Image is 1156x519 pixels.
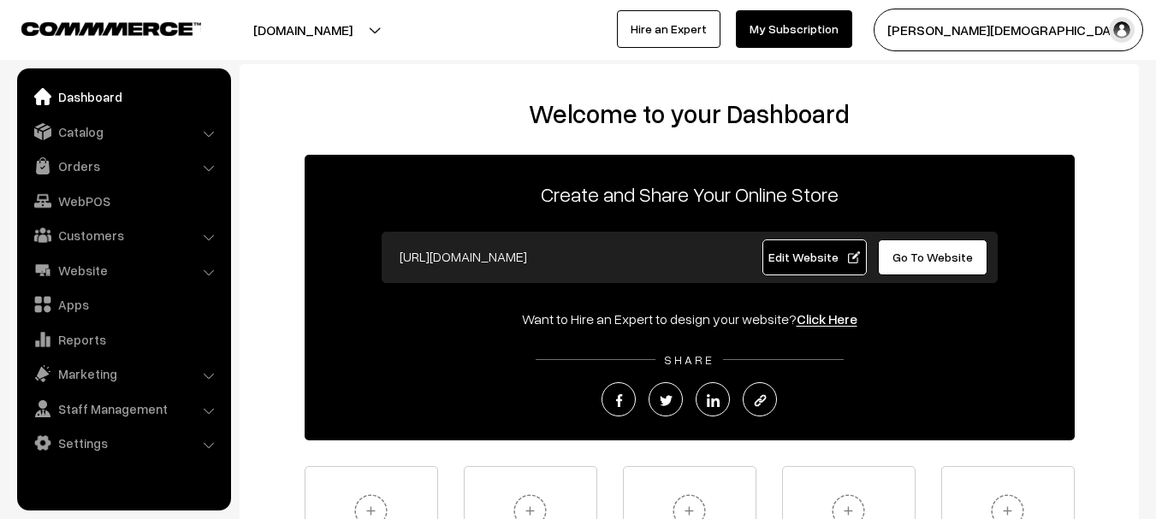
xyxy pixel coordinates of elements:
[762,239,867,275] a: Edit Website
[797,310,857,327] a: Click Here
[21,220,225,251] a: Customers
[305,179,1075,209] p: Create and Share Your Online Store
[878,239,988,275] a: Go To Website
[21,255,225,286] a: Website
[21,116,225,147] a: Catalog
[305,309,1075,329] div: Want to Hire an Expert to design your website?
[193,9,412,51] button: [DOMAIN_NAME]
[21,81,225,112] a: Dashboard
[21,186,225,216] a: WebPOS
[21,324,225,355] a: Reports
[892,250,973,264] span: Go To Website
[874,9,1143,51] button: [PERSON_NAME][DEMOGRAPHIC_DATA]
[257,98,1122,129] h2: Welcome to your Dashboard
[21,22,201,35] img: COMMMERCE
[21,358,225,389] a: Marketing
[768,250,860,264] span: Edit Website
[736,10,852,48] a: My Subscription
[21,17,171,38] a: COMMMERCE
[617,10,720,48] a: Hire an Expert
[21,393,225,424] a: Staff Management
[655,352,723,367] span: SHARE
[1109,17,1135,43] img: user
[21,150,225,181] a: Orders
[21,289,225,320] a: Apps
[21,428,225,458] a: Settings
